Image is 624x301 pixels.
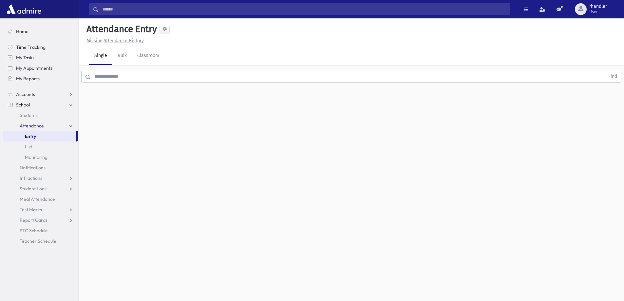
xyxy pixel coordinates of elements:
span: PTC Schedule [20,228,48,234]
span: Entry [25,133,36,139]
a: List [3,141,78,152]
span: Report Cards [20,217,47,223]
span: Accounts [16,91,35,97]
u: Missing Attendance History [86,38,144,44]
a: Students [3,110,78,121]
a: Notifications [3,162,78,173]
a: Test Marks [3,204,78,215]
a: My Reports [3,73,78,84]
span: Monitoring [25,154,47,160]
a: Monitoring [3,152,78,162]
a: Missing Attendance History [84,38,144,44]
span: Test Marks [20,207,42,213]
a: Attendance [3,121,78,131]
span: My Appointments [16,65,52,71]
a: Entry [3,131,76,141]
a: Accounts [3,89,78,100]
span: My Tasks [16,55,34,61]
span: rhandler [589,4,607,9]
a: Meal Attendance [3,194,78,204]
span: Notifications [20,165,46,171]
span: Student Logs [20,186,47,192]
a: Report Cards [3,215,78,225]
a: Teacher Schedule [3,236,78,246]
a: School [3,100,78,110]
a: My Appointments [3,63,78,73]
span: Meal Attendance [20,196,55,202]
a: Classroom [132,47,164,65]
a: Home [3,26,78,37]
span: My Reports [16,76,40,82]
span: Teacher Schedule [20,238,56,244]
span: Attendance [20,123,44,129]
a: Infractions [3,173,78,183]
span: Time Tracking [16,44,46,50]
span: Students [20,112,38,118]
a: Time Tracking [3,42,78,52]
span: Home [16,28,28,34]
input: Search [99,3,510,15]
span: List [25,144,32,150]
a: PTC Schedule [3,225,78,236]
a: Bulk [112,47,132,65]
a: My Tasks [3,52,78,63]
a: Student Logs [3,183,78,194]
img: AdmirePro [5,3,43,16]
span: User [589,9,607,14]
span: School [16,102,30,108]
span: Infractions [20,175,42,181]
button: Find [604,71,621,82]
a: Single [89,47,112,65]
h5: Attendance Entry [84,24,157,35]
